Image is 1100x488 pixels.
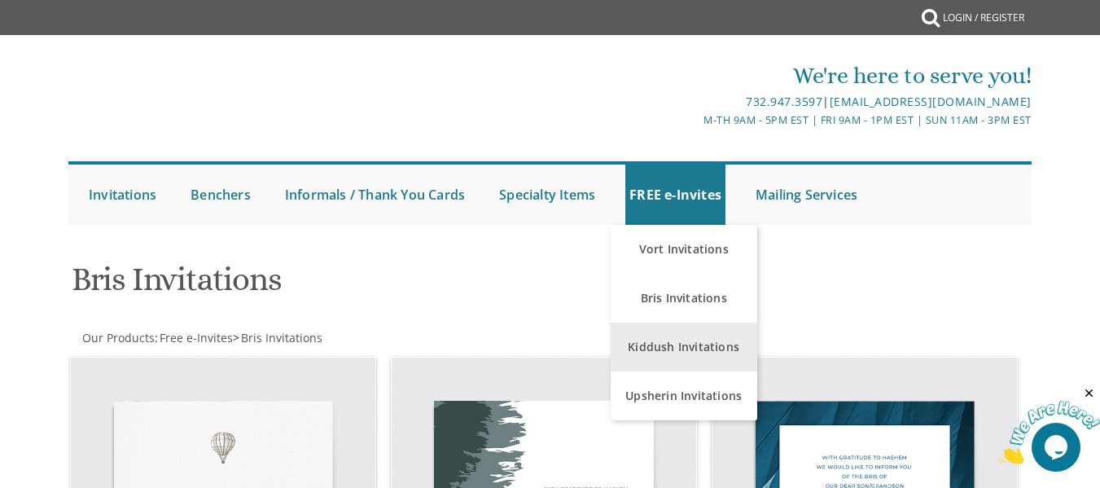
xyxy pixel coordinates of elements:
span: > [233,330,322,345]
a: Invitations [85,165,160,225]
a: Free e-Invites [158,330,233,345]
a: Our Products [81,330,155,345]
a: Specialty Items [495,165,599,225]
iframe: chat widget [999,386,1100,464]
h1: Bris Invitations [72,262,702,310]
div: M-Th 9am - 5pm EST | Fri 9am - 1pm EST | Sun 11am - 3pm EST [390,112,1032,129]
div: We're here to serve you! [390,59,1032,92]
span: Bris Invitations [241,330,322,345]
span: Free e-Invites [160,330,233,345]
a: Informals / Thank You Cards [281,165,469,225]
a: 732.947.3597 [746,94,822,109]
a: [EMAIL_ADDRESS][DOMAIN_NAME] [830,94,1032,109]
a: Vort Invitations [611,225,757,274]
a: Bris Invitations [239,330,322,345]
a: Kiddush Invitations [611,323,757,371]
a: Benchers [186,165,255,225]
a: Bris Invitations [611,274,757,323]
a: Upsherin Invitations [611,371,757,420]
div: | [390,92,1032,112]
a: Mailing Services [752,165,861,225]
a: FREE e-Invites [625,165,725,225]
div: : [68,330,550,346]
